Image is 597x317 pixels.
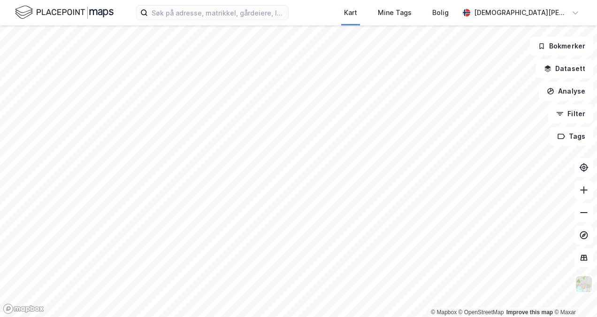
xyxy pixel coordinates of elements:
[15,4,114,21] img: logo.f888ab2527a4732fd821a326f86c7f29.svg
[550,272,597,317] iframe: Chat Widget
[474,7,568,18] div: [DEMOGRAPHIC_DATA][PERSON_NAME]
[148,6,288,20] input: Søk på adresse, matrikkel, gårdeiere, leietakere eller personer
[378,7,412,18] div: Mine Tags
[432,7,449,18] div: Bolig
[344,7,357,18] div: Kart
